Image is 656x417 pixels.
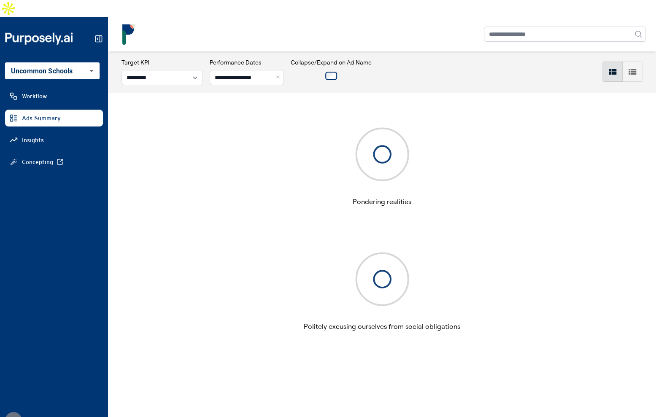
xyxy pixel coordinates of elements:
span: Ads Summary [22,114,61,122]
span: Insights [22,136,44,144]
div: Uncommon Schools [5,62,100,79]
a: Concepting [5,153,103,170]
h3: Target KPI [121,58,203,67]
a: Workflow [5,88,103,105]
a: Ads Summary [5,110,103,126]
button: Close [275,70,284,85]
span: Workflow [22,92,47,100]
h3: Collapse/Expand on Ad Name [291,58,372,67]
img: logo [118,24,139,45]
a: Insights [5,132,103,148]
h3: Performance Dates [210,58,284,67]
h3: Politely excusing ourselves from social obligations [304,321,460,331]
span: Concepting [22,158,53,166]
